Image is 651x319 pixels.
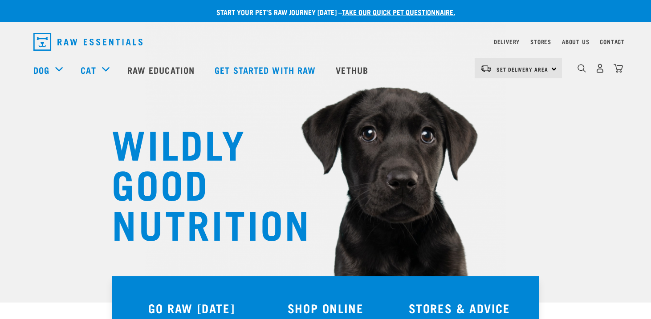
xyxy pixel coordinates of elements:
[398,301,521,315] h3: STORES & ADVICE
[614,64,623,73] img: home-icon@2x.png
[130,301,253,315] h3: GO RAW [DATE]
[494,40,520,43] a: Delivery
[496,68,548,71] span: Set Delivery Area
[595,64,605,73] img: user.png
[26,29,625,54] nav: dropdown navigation
[480,65,492,73] img: van-moving.png
[81,63,96,77] a: Cat
[112,122,290,242] h1: WILDLY GOOD NUTRITION
[206,52,327,88] a: Get started with Raw
[33,63,49,77] a: Dog
[562,40,589,43] a: About Us
[342,10,455,14] a: take our quick pet questionnaire.
[530,40,551,43] a: Stores
[118,52,206,88] a: Raw Education
[33,33,142,51] img: Raw Essentials Logo
[327,52,379,88] a: Vethub
[264,301,387,315] h3: SHOP ONLINE
[600,40,625,43] a: Contact
[578,64,586,73] img: home-icon-1@2x.png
